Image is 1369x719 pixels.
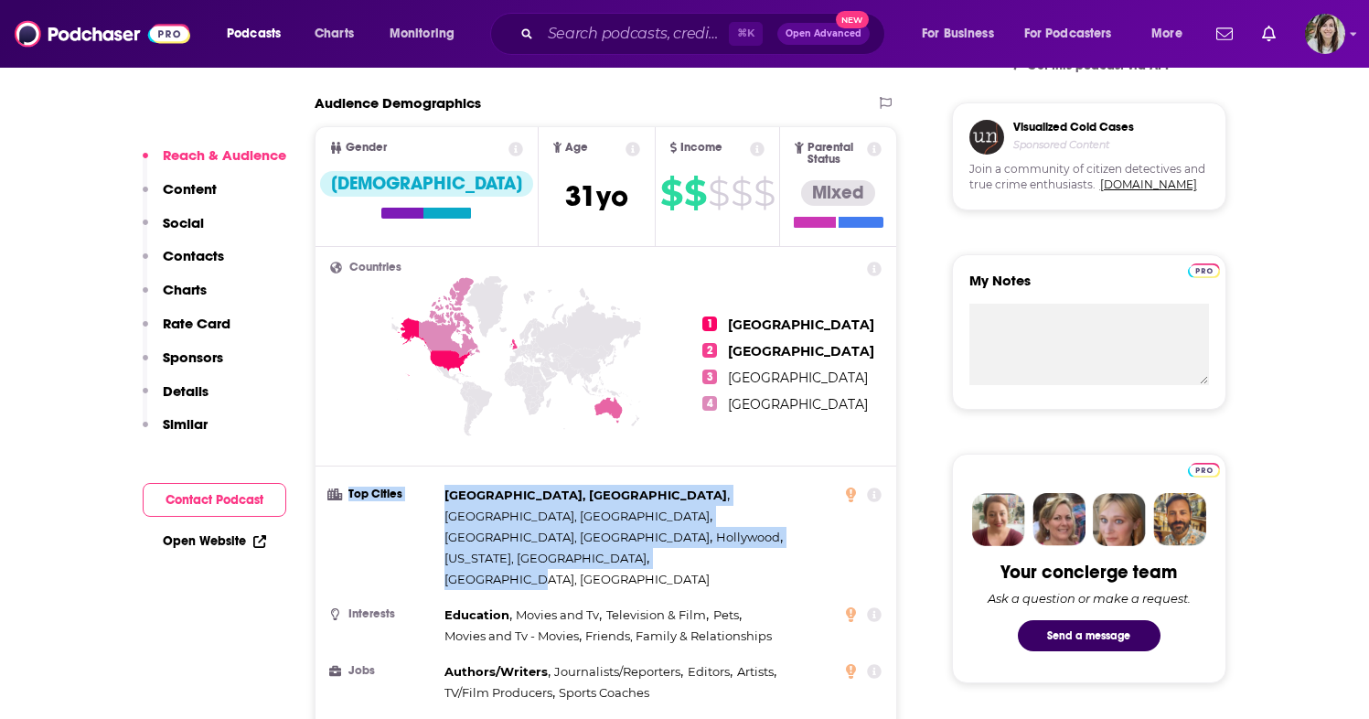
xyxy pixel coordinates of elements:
[143,281,207,315] button: Charts
[1209,18,1240,49] a: Show notifications dropdown
[330,488,437,500] h3: Top Cities
[315,94,481,112] h2: Audience Demographics
[1012,19,1139,48] button: open menu
[444,628,579,643] span: Movies and Tv - Movies
[143,349,223,382] button: Sponsors
[390,21,455,47] span: Monitoring
[214,19,305,48] button: open menu
[163,180,217,198] p: Content
[737,661,776,682] span: ,
[728,343,874,359] span: [GEOGRAPHIC_DATA]
[969,162,1209,193] span: Join a community of citizen detectives and true crime enthusiasts.
[969,272,1209,304] label: My Notes
[1024,21,1112,47] span: For Podcasters
[988,591,1191,606] div: Ask a question or make a request.
[163,315,230,332] p: Rate Card
[1139,19,1205,48] button: open menu
[713,605,742,626] span: ,
[1013,120,1134,134] h3: Visualized Cold Cases
[729,22,763,46] span: ⌘ K
[1100,177,1197,191] a: [DOMAIN_NAME]
[554,664,680,679] span: Journalists/Reporters
[508,13,903,55] div: Search podcasts, credits, & more...
[716,527,783,548] span: ,
[163,214,204,231] p: Social
[377,19,478,48] button: open menu
[540,19,729,48] input: Search podcasts, credits, & more...
[143,382,209,416] button: Details
[684,178,706,208] span: $
[680,142,722,154] span: Income
[444,685,552,700] span: TV/Film Producers
[1032,493,1086,546] img: Barbara Profile
[554,661,683,682] span: ,
[444,626,582,647] span: ,
[303,19,365,48] a: Charts
[227,21,281,47] span: Podcasts
[315,21,354,47] span: Charts
[606,607,706,622] span: Television & Film
[585,628,772,643] span: Friends, Family & Relationships
[444,572,710,586] span: [GEOGRAPHIC_DATA], [GEOGRAPHIC_DATA]
[731,178,752,208] span: $
[1188,463,1220,478] img: Podchaser Pro
[163,281,207,298] p: Charts
[565,142,588,154] span: Age
[163,247,224,264] p: Contacts
[702,343,717,358] span: 2
[1013,138,1134,151] h4: Sponsored Content
[952,102,1226,254] a: Visualized Cold CasesSponsored ContentJoin a community of citizen detectives and true crime enthu...
[330,608,437,620] h3: Interests
[516,607,599,622] span: Movies and Tv
[754,178,775,208] span: $
[163,533,266,549] a: Open Website
[444,530,710,544] span: [GEOGRAPHIC_DATA], [GEOGRAPHIC_DATA]
[728,370,868,386] span: [GEOGRAPHIC_DATA]
[1151,21,1182,47] span: More
[708,178,729,208] span: $
[713,607,739,622] span: Pets
[922,21,994,47] span: For Business
[163,146,286,164] p: Reach & Audience
[1188,263,1220,278] img: Podchaser Pro
[346,142,387,154] span: Gender
[444,607,509,622] span: Education
[660,178,682,208] span: $
[444,527,712,548] span: ,
[728,317,874,333] span: [GEOGRAPHIC_DATA]
[349,262,401,274] span: Countries
[444,664,548,679] span: Authors/Writers
[330,665,437,677] h3: Jobs
[143,146,286,180] button: Reach & Audience
[559,685,649,700] span: Sports Coaches
[737,664,774,679] span: Artists
[15,16,190,51] img: Podchaser - Follow, Share and Rate Podcasts
[786,29,861,38] span: Open Advanced
[1255,18,1283,49] a: Show notifications dropdown
[702,370,717,384] span: 3
[565,178,628,214] span: 31 yo
[143,247,224,281] button: Contacts
[143,315,230,349] button: Rate Card
[606,605,709,626] span: ,
[909,19,1017,48] button: open menu
[163,382,209,400] p: Details
[444,485,730,506] span: ,
[702,396,717,411] span: 4
[969,120,1004,155] img: coldCase.18b32719.png
[807,142,864,166] span: Parental Status
[143,180,217,214] button: Content
[143,415,208,449] button: Similar
[716,530,780,544] span: Hollywood
[1188,460,1220,478] a: Pro website
[444,551,647,565] span: [US_STATE], [GEOGRAPHIC_DATA]
[728,396,868,413] span: [GEOGRAPHIC_DATA]
[163,415,208,433] p: Similar
[444,506,712,527] span: ,
[1153,493,1206,546] img: Jon Profile
[444,548,649,569] span: ,
[688,661,733,682] span: ,
[1188,261,1220,278] a: Pro website
[516,605,602,626] span: ,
